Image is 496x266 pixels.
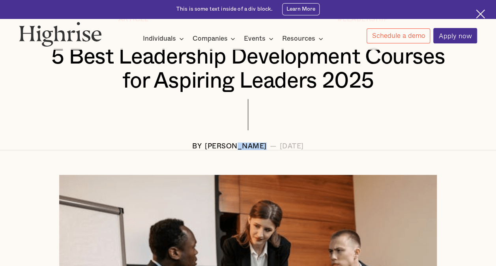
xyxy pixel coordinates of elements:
h1: 5 Best Leadership Development Courses for Aspiring Leaders 2025 [38,45,458,94]
img: Highrise logo [19,22,102,47]
a: Learn More [282,3,320,15]
div: — [270,142,277,150]
div: Resources [282,34,326,43]
div: This is some text inside of a div block. [176,6,273,13]
a: Schedule a demo [367,28,430,43]
div: Individuals [143,34,186,43]
a: Apply now [433,28,477,43]
div: Events [244,34,266,43]
div: Individuals [143,34,176,43]
div: BY [192,142,202,150]
div: [DATE] [280,142,304,150]
div: Resources [282,34,315,43]
div: Companies [192,34,227,43]
div: Events [244,34,276,43]
img: Cross icon [476,9,485,19]
div: Companies [192,34,238,43]
div: [PERSON_NAME] [205,142,267,150]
